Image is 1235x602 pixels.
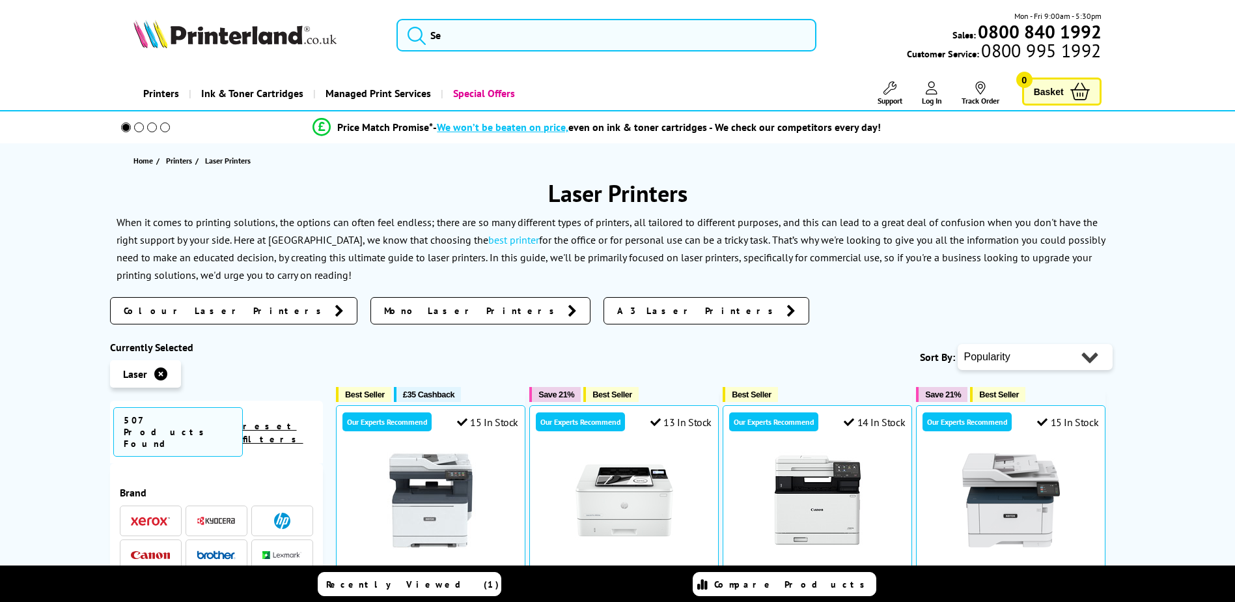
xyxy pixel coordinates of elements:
[133,20,337,48] img: Printerland Logo
[197,551,236,560] img: Brother
[396,19,816,51] input: Se
[979,390,1019,399] span: Best Seller
[274,513,290,529] img: HP
[382,451,480,549] img: Xerox C325
[693,572,876,596] a: Compare Products
[732,390,771,399] span: Best Seller
[197,513,236,529] a: Kyocera
[1014,10,1102,22] span: Mon - Fri 9:00am - 5:30pm
[583,387,639,402] button: Best Seller
[978,562,1044,579] a: Xerox B305
[536,412,625,431] div: Our Experts Recommend
[592,390,632,399] span: Best Seller
[878,96,902,106] span: Support
[124,304,328,317] span: Colour Laser Printers
[1016,72,1033,88] span: 0
[326,579,499,590] span: Recently Viewed (1)
[131,547,170,563] a: Canon
[457,416,518,429] div: 15 In Stock
[403,390,454,399] span: £35 Cashback
[131,551,170,560] img: Canon
[133,20,380,51] a: Printerland Logo
[1034,83,1064,100] span: Basket
[166,154,195,167] a: Printers
[714,579,872,590] span: Compare Products
[197,547,236,563] a: Brother
[370,297,590,324] a: Mono Laser Printers
[262,513,301,529] a: HP
[723,387,778,402] button: Best Seller
[110,341,324,354] div: Currently Selected
[318,572,501,596] a: Recently Viewed (1)
[197,516,236,526] img: Kyocera
[189,77,313,110] a: Ink & Toner Cartridges
[529,387,581,402] button: Save 21%
[916,387,967,402] button: Save 21%
[952,29,976,41] span: Sales:
[262,547,301,563] a: Lexmark
[576,539,673,552] a: HP LaserJet Pro 4002dw
[117,216,1105,282] p: When it comes to printing solutions, the options can often feel endless; there are so many differ...
[120,486,314,499] span: Brand
[979,44,1101,57] span: 0800 995 1992
[342,412,432,431] div: Our Experts Recommend
[488,233,539,246] a: best printer
[133,154,156,167] a: Home
[433,121,881,134] div: - even on ink & toner cartridges - We check our competitors every day!
[1022,78,1102,106] a: Basket 0
[769,539,867,552] a: Canon i-SENSYS MF752Cdw
[1037,416,1098,429] div: 15 In Stock
[394,387,461,402] button: £35 Cashback
[110,178,1126,208] h1: Laser Printers
[382,539,480,552] a: Xerox C325
[920,351,955,364] span: Sort By:
[650,416,712,429] div: 13 In Stock
[201,77,303,110] span: Ink & Toner Cartridges
[131,517,170,526] img: Xerox
[740,562,895,579] a: Canon i-SENSYS MF752Cdw
[243,420,303,445] a: reset filters
[205,156,251,165] span: Laser Printers
[437,121,568,134] span: We won’t be beaten on price,
[345,390,385,399] span: Best Seller
[907,44,1101,60] span: Customer Service:
[576,451,673,549] img: HP LaserJet Pro 4002dw
[131,513,170,529] a: Xerox
[923,412,1012,431] div: Our Experts Recommend
[262,551,301,559] img: Lexmark
[962,81,999,106] a: Track Order
[398,562,463,579] a: Xerox C325
[962,451,1060,549] img: Xerox B305
[558,562,691,579] a: HP LaserJet Pro 4002dw
[133,77,189,110] a: Printers
[384,304,561,317] span: Mono Laser Printers
[110,297,357,324] a: Colour Laser Printers
[976,25,1102,38] a: 0800 840 1992
[337,121,433,134] span: Price Match Promise*
[113,407,243,457] span: 507 Products Found
[538,390,574,399] span: Save 21%
[313,77,441,110] a: Managed Print Services
[104,116,1091,139] li: modal_Promise
[336,387,391,402] button: Best Seller
[970,387,1025,402] button: Best Seller
[922,81,942,106] a: Log In
[922,96,942,106] span: Log In
[729,412,818,431] div: Our Experts Recommend
[925,390,961,399] span: Save 21%
[769,451,867,549] img: Canon i-SENSYS MF752Cdw
[878,81,902,106] a: Support
[617,304,780,317] span: A3 Laser Printers
[604,297,809,324] a: A3 Laser Printers
[844,416,905,429] div: 14 In Stock
[441,77,525,110] a: Special Offers
[962,539,1060,552] a: Xerox B305
[166,154,192,167] span: Printers
[123,367,147,380] span: Laser
[978,20,1102,44] b: 0800 840 1992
